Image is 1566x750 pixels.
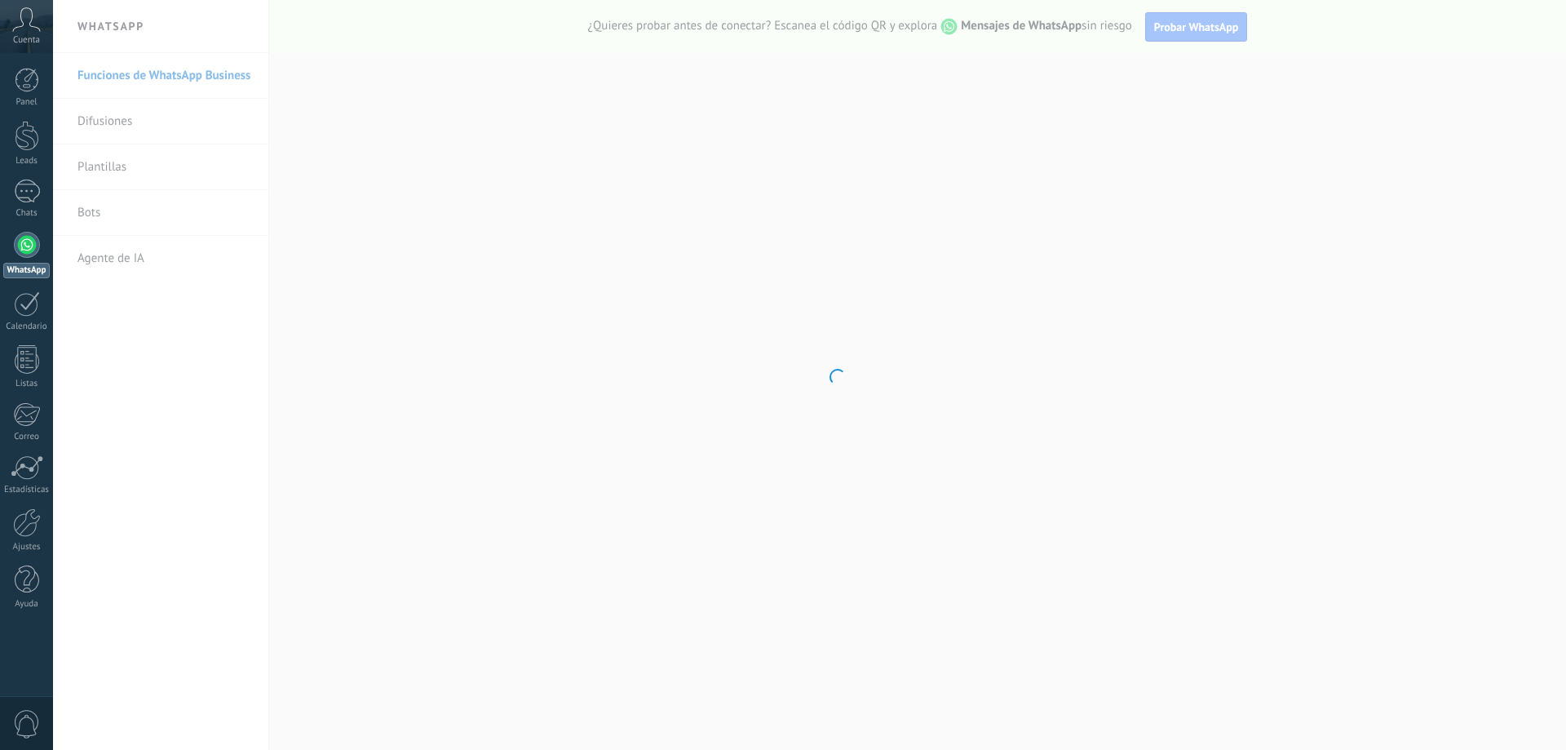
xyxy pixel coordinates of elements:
div: Leads [3,156,51,166]
div: Listas [3,379,51,389]
div: Ajustes [3,542,51,553]
div: WhatsApp [3,263,50,278]
div: Chats [3,208,51,219]
span: Cuenta [13,35,40,46]
div: Calendario [3,322,51,332]
div: Correo [3,432,51,442]
div: Estadísticas [3,485,51,495]
div: Panel [3,97,51,108]
div: Ayuda [3,599,51,610]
